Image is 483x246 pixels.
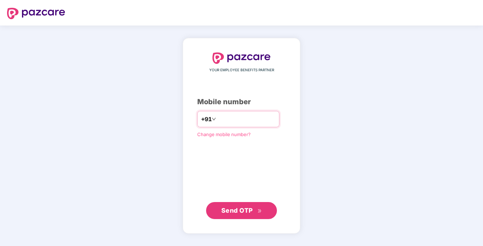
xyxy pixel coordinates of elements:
span: YOUR EMPLOYEE BENEFITS PARTNER [209,67,274,73]
span: Send OTP [221,207,253,214]
a: Change mobile number? [197,132,251,137]
img: logo [7,8,65,19]
img: logo [212,52,271,64]
span: double-right [257,209,262,213]
span: down [212,117,216,121]
div: Mobile number [197,96,286,107]
button: Send OTPdouble-right [206,202,277,219]
span: +91 [201,115,212,124]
